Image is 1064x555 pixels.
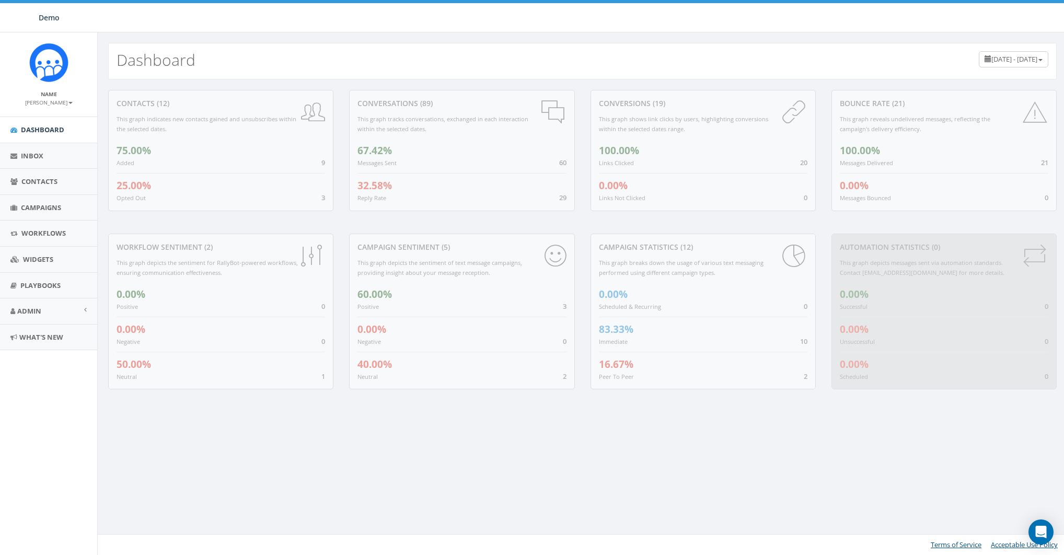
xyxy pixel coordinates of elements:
[357,194,386,202] small: Reply Rate
[357,242,566,252] div: Campaign Sentiment
[117,303,138,310] small: Positive
[563,337,566,346] span: 0
[559,193,566,202] span: 29
[357,115,528,133] small: This graph tracks conversations, exchanged in each interaction within the selected dates.
[418,98,433,108] span: (89)
[117,115,296,133] small: This graph indicates new contacts gained and unsubscribes within the selected dates.
[599,242,807,252] div: Campaign Statistics
[1045,337,1048,346] span: 0
[25,97,73,107] a: [PERSON_NAME]
[321,302,325,311] span: 0
[840,98,1048,109] div: Bounce Rate
[800,158,807,167] span: 20
[599,357,633,371] span: 16.67%
[117,194,146,202] small: Opted Out
[1028,519,1054,545] div: Open Intercom Messenger
[155,98,169,108] span: (12)
[357,259,522,276] small: This graph depicts the sentiment of text message campaigns, providing insight about your message ...
[840,303,868,310] small: Successful
[991,540,1058,549] a: Acceptable Use Policy
[840,322,869,336] span: 0.00%
[890,98,905,108] span: (21)
[21,203,61,212] span: Campaigns
[840,373,868,380] small: Scheduled
[599,159,634,167] small: Links Clicked
[321,158,325,167] span: 9
[25,99,73,106] small: [PERSON_NAME]
[117,338,140,345] small: Negative
[321,337,325,346] span: 0
[840,159,893,167] small: Messages Delivered
[991,54,1037,64] span: [DATE] - [DATE]
[563,372,566,381] span: 2
[357,287,392,301] span: 60.00%
[117,159,134,167] small: Added
[1041,158,1048,167] span: 21
[117,373,137,380] small: Neutral
[21,177,57,186] span: Contacts
[17,306,41,316] span: Admin
[21,125,64,134] span: Dashboard
[117,144,151,157] span: 75.00%
[563,302,566,311] span: 3
[321,193,325,202] span: 3
[21,228,66,238] span: Workflows
[840,357,869,371] span: 0.00%
[117,322,145,336] span: 0.00%
[599,322,633,336] span: 83.33%
[440,242,450,252] span: (5)
[804,193,807,202] span: 0
[357,338,381,345] small: Negative
[357,179,392,192] span: 32.58%
[840,179,869,192] span: 0.00%
[357,373,378,380] small: Neutral
[357,98,566,109] div: conversations
[840,338,875,345] small: Unsuccessful
[202,242,213,252] span: (2)
[804,372,807,381] span: 2
[599,373,634,380] small: Peer To Peer
[804,302,807,311] span: 0
[1045,193,1048,202] span: 0
[599,287,628,301] span: 0.00%
[357,357,392,371] span: 40.00%
[23,255,53,264] span: Widgets
[840,242,1048,252] div: Automation Statistics
[599,259,764,276] small: This graph breaks down the usage of various text messaging performed using different campaign types.
[117,357,151,371] span: 50.00%
[678,242,693,252] span: (12)
[117,242,325,252] div: Workflow Sentiment
[357,159,397,167] small: Messages Sent
[41,90,57,98] small: Name
[1045,302,1048,311] span: 0
[21,151,43,160] span: Inbox
[840,194,891,202] small: Messages Bounced
[840,115,990,133] small: This graph reveals undelivered messages, reflecting the campaign's delivery efficiency.
[800,337,807,346] span: 10
[39,13,60,22] span: Demo
[357,322,386,336] span: 0.00%
[599,98,807,109] div: conversions
[357,303,379,310] small: Positive
[599,144,639,157] span: 100.00%
[651,98,665,108] span: (19)
[20,281,61,290] span: Playbooks
[1045,372,1048,381] span: 0
[840,287,869,301] span: 0.00%
[117,287,145,301] span: 0.00%
[930,242,940,252] span: (0)
[559,158,566,167] span: 60
[599,179,628,192] span: 0.00%
[840,144,880,157] span: 100.00%
[29,43,68,82] img: Icon_1.png
[599,115,768,133] small: This graph shows link clicks by users, highlighting conversions within the selected dates range.
[599,303,661,310] small: Scheduled & Recurring
[599,194,645,202] small: Links Not Clicked
[599,338,628,345] small: Immediate
[931,540,981,549] a: Terms of Service
[117,179,151,192] span: 25.00%
[117,98,325,109] div: contacts
[19,332,63,342] span: What's New
[840,259,1004,276] small: This graph depicts messages sent via automation standards. Contact [EMAIL_ADDRESS][DOMAIN_NAME] f...
[117,51,195,68] h2: Dashboard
